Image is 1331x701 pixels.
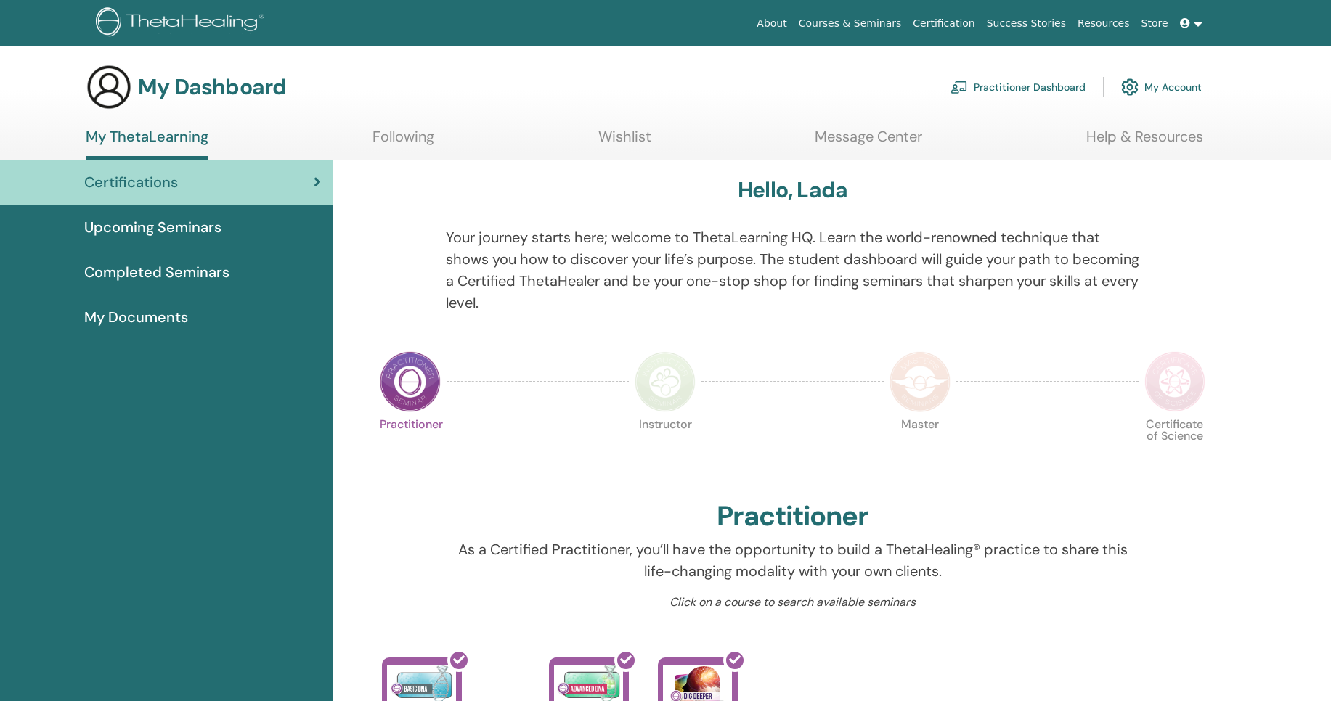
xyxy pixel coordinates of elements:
[951,81,968,94] img: chalkboard-teacher.svg
[84,216,221,238] span: Upcoming Seminars
[890,419,951,480] p: Master
[1072,10,1136,37] a: Resources
[84,261,229,283] span: Completed Seminars
[815,128,922,156] a: Message Center
[1144,419,1205,480] p: Certificate of Science
[84,306,188,328] span: My Documents
[446,226,1139,313] p: Your journey starts here; welcome to ThetaLearning HQ. Learn the world-renowned technique that sh...
[635,351,696,412] img: Instructor
[1086,128,1203,156] a: Help & Resources
[738,177,847,203] h3: Hello, Lada
[635,419,696,480] p: Instructor
[446,594,1139,611] p: Click on a course to search available seminars
[86,128,208,160] a: My ThetaLearning
[373,128,434,156] a: Following
[446,538,1139,582] p: As a Certified Practitioner, you’ll have the opportunity to build a ThetaHealing® practice to sha...
[890,351,951,412] img: Master
[951,71,1086,103] a: Practitioner Dashboard
[84,171,178,193] span: Certifications
[981,10,1072,37] a: Success Stories
[1136,10,1174,37] a: Store
[380,419,441,480] p: Practitioner
[717,500,868,533] h2: Practitioner
[598,128,651,156] a: Wishlist
[751,10,792,37] a: About
[138,74,286,100] h3: My Dashboard
[793,10,908,37] a: Courses & Seminars
[1121,71,1202,103] a: My Account
[907,10,980,37] a: Certification
[96,7,269,40] img: logo.png
[86,64,132,110] img: generic-user-icon.jpg
[1144,351,1205,412] img: Certificate of Science
[1121,75,1139,99] img: cog.svg
[380,351,441,412] img: Practitioner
